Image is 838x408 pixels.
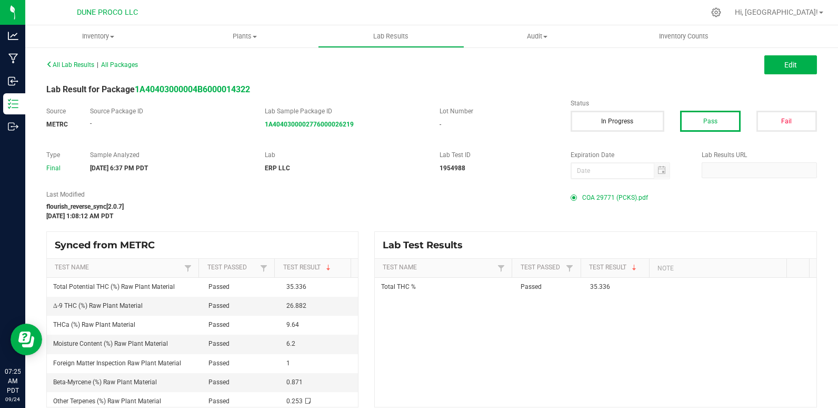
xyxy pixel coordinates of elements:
[46,121,68,128] strong: METRC
[283,264,347,272] a: Test ResultSortable
[464,25,611,47] a: Audit
[46,150,74,160] label: Type
[286,283,306,290] span: 35.336
[172,25,318,47] a: Plants
[46,203,124,210] strong: flourish_reverse_sync[2.0.7]
[5,395,21,403] p: 09/24
[208,283,230,290] span: Passed
[182,261,194,275] a: Filter
[97,61,98,69] span: |
[756,111,817,132] button: Fail
[702,150,817,160] label: Lab Results URL
[649,259,786,278] th: Note
[46,61,94,69] span: All Lab Results
[90,164,148,172] strong: [DATE] 6:37 PM PDT
[324,264,333,272] span: Sortable
[318,25,464,47] a: Lab Results
[8,121,18,132] inline-svg: Outbound
[383,264,495,272] a: Test NameSortable
[55,264,182,272] a: Test NameSortable
[582,190,648,206] span: COA 29771 (PCKS).pdf
[46,163,74,173] div: Final
[590,283,610,290] span: 35.336
[90,150,249,160] label: Sample Analyzed
[172,32,317,41] span: Plants
[440,121,441,128] span: -
[46,106,74,116] label: Source
[208,302,230,309] span: Passed
[257,261,270,275] a: Filter
[630,264,639,272] span: Sortable
[90,106,249,116] label: Source Package ID
[571,195,577,201] form-radio-button: Primary COA
[571,111,664,132] button: In Progress
[265,121,354,128] a: 1A4040300002776000026219
[208,321,230,328] span: Passed
[521,283,542,290] span: Passed
[611,25,757,47] a: Inventory Counts
[383,239,471,251] span: Lab Test Results
[90,120,92,127] span: -
[8,76,18,86] inline-svg: Inbound
[440,106,555,116] label: Lot Number
[680,111,741,132] button: Pass
[589,264,645,272] a: Test ResultSortable
[645,32,723,41] span: Inventory Counts
[265,150,424,160] label: Lab
[208,397,230,405] span: Passed
[55,239,163,251] span: Synced from METRC
[265,106,424,116] label: Lab Sample Package ID
[8,99,18,109] inline-svg: Inventory
[286,321,299,328] span: 9.64
[764,55,817,74] button: Edit
[11,324,42,355] iframe: Resource center
[25,25,172,47] a: Inventory
[208,378,230,386] span: Passed
[359,32,423,41] span: Lab Results
[286,340,295,347] span: 6.2
[208,340,230,347] span: Passed
[495,261,507,275] a: Filter
[53,302,143,309] span: Δ-9 THC (%) Raw Plant Material
[465,32,610,41] span: Audit
[46,190,555,199] label: Last Modified
[207,264,258,272] a: Test PassedSortable
[784,61,797,69] span: Edit
[8,53,18,64] inline-svg: Manufacturing
[286,397,303,405] span: 0.253
[735,8,818,16] span: Hi, [GEOGRAPHIC_DATA]!
[521,264,564,272] a: Test PassedSortable
[53,321,135,328] span: THCa (%) Raw Plant Material
[53,360,181,367] span: Foreign Matter Inspection Raw Plant Material
[265,164,290,172] strong: ERP LLC
[440,164,465,172] strong: 1954988
[25,32,172,41] span: Inventory
[563,261,576,275] a: Filter
[46,212,113,220] strong: [DATE] 1:08:12 AM PDT
[571,99,817,108] label: Status
[8,31,18,41] inline-svg: Analytics
[381,283,416,290] span: Total THC %
[101,61,138,69] span: All Packages
[286,302,306,309] span: 26.882
[5,367,21,395] p: 07:25 AM PDT
[46,84,250,94] span: Lab Result for Package
[53,378,157,386] span: Beta-Myrcene (%) Raw Plant Material
[440,150,555,160] label: Lab Test ID
[53,397,161,405] span: Other Terpenes (%) Raw Plant Material
[53,283,175,290] span: Total Potential THC (%) Raw Plant Material
[286,378,303,386] span: 0.871
[208,360,230,367] span: Passed
[571,150,686,160] label: Expiration Date
[710,7,723,17] div: Manage settings
[286,360,290,367] span: 1
[135,84,250,94] a: 1A40403000004B6000014322
[53,340,168,347] span: Moisture Content (%) Raw Plant Material
[77,8,138,17] span: DUNE PROCO LLC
